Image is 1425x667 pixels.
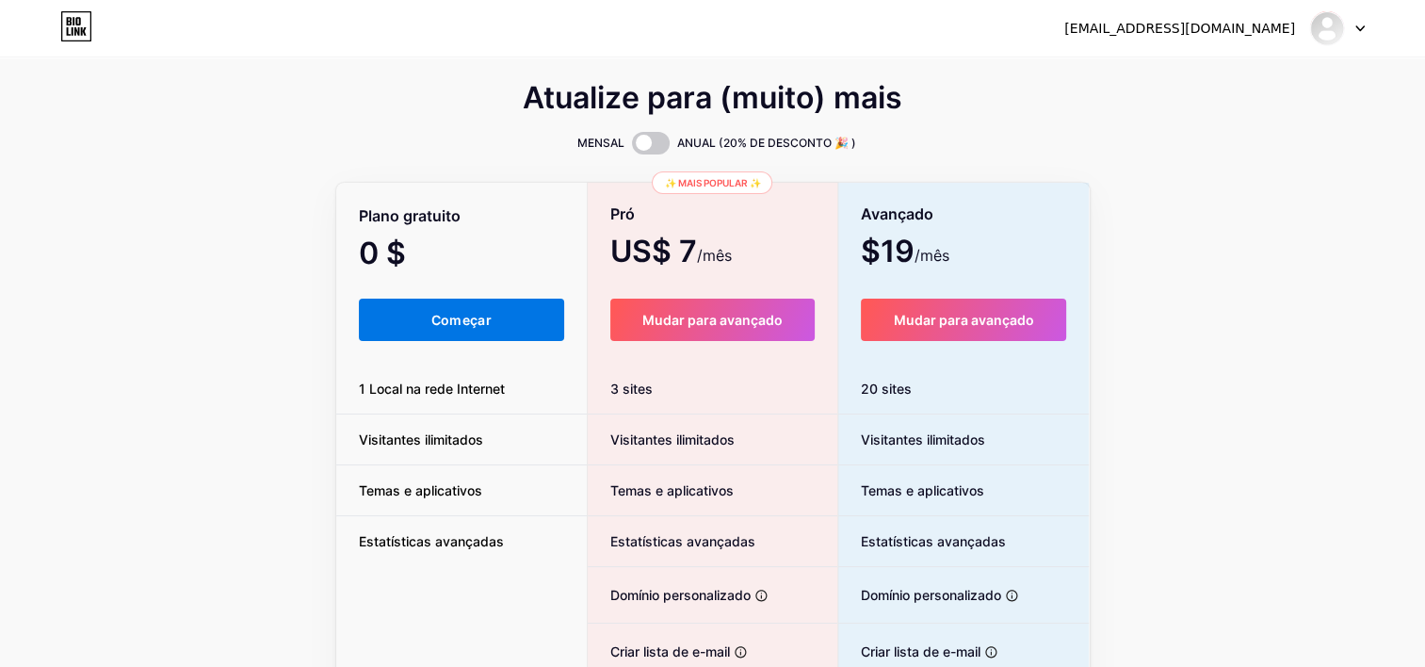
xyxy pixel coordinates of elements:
[894,312,1034,328] span: Mudar para avançado
[1309,10,1345,46] img: gingaeduc
[588,430,735,449] span: Visitantes ilimitados
[523,87,902,109] span: Atualize para (muito) mais
[652,171,772,194] div: ✨ Mais popular ✨
[588,531,755,551] span: Estatísticas avançadas
[336,531,526,551] span: Estatísticas avançadas
[697,244,732,267] span: /mês
[838,531,1006,551] span: Estatísticas avançadas
[359,242,406,268] font: 0 $
[642,312,783,328] span: Mudar para avançado
[336,379,527,399] span: 1 Local na rede Internet
[588,364,837,415] div: 3 sites
[359,200,461,233] span: Plano gratuito
[588,585,751,605] span: Domínio personalizado
[677,134,856,153] span: ANUAL (20% DE DESCONTO 🎉 )
[1064,19,1295,39] div: [EMAIL_ADDRESS][DOMAIN_NAME]
[431,312,492,328] span: Começar
[861,240,915,267] font: $19
[588,642,730,661] span: Criar lista de e-mail
[838,430,985,449] span: Visitantes ilimitados
[610,299,815,341] button: Mudar para avançado
[359,299,565,341] button: Começar
[610,240,697,267] font: US$ 7
[861,198,933,231] span: Avançado
[588,480,734,500] span: Temas e aplicativos
[838,642,980,661] span: Criar lista de e-mail
[577,134,624,153] span: MENSAL
[838,585,1001,605] span: Domínio personalizado
[838,364,1090,415] div: 20 sites
[861,299,1067,341] button: Mudar para avançado
[610,198,635,231] span: Pró
[838,480,984,500] span: Temas e aplicativos
[336,430,506,449] span: Visitantes ilimitados
[336,480,505,500] span: Temas e aplicativos
[915,244,949,267] span: /mês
